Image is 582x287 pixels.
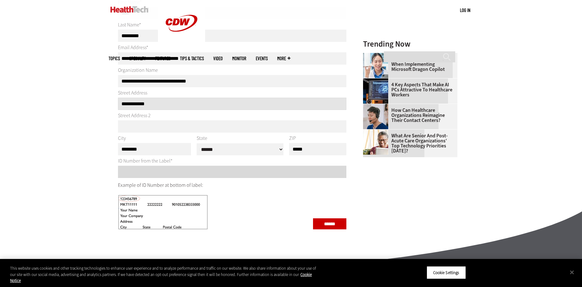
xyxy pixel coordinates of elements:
img: Healthcare contact center [363,104,388,129]
img: Desktop monitor with brain AI concept [363,78,388,104]
div: This website uses cookies and other tracking technologies to enhance user experience and to analy... [10,265,320,284]
a: Helpful Tips for Hospitals When Implementing Microsoft Dragon Copilot [363,57,454,72]
label: ZIP [289,136,346,141]
a: Video [213,56,223,61]
label: ID Number from the Label [118,158,172,164]
a: MonITor [232,56,246,61]
button: Cookie Settings [427,266,466,279]
a: How Can Healthcare Organizations Reimagine Their Contact Centers? [363,108,454,123]
button: Close [565,265,579,279]
img: Home [110,6,148,13]
label: Organization Name [118,67,158,73]
a: Desktop monitor with brain AI concept [363,78,391,83]
span: Topics [109,56,120,61]
a: Events [256,56,268,61]
a: What Are Senior and Post-Acute Care Organizations’ Top Technology Priorities [DATE]? [363,133,454,153]
a: Healthcare contact center [363,104,391,109]
a: Doctor using phone to dictate to tablet [363,53,391,58]
label: Street Address 2 [118,112,151,119]
a: Older person using tablet [363,129,391,135]
div: User menu [460,7,470,14]
span: More [277,56,290,61]
a: CDW [158,42,205,48]
a: Features [155,56,171,61]
label: Street Address [118,89,147,96]
p: Example of ID Number at bottom of label: [118,181,346,189]
span: Specialty [129,56,146,61]
a: 4 Key Aspects That Make AI PCs Attractive to Healthcare Workers [363,82,454,97]
label: City [118,136,191,141]
a: More information about your privacy [10,272,312,284]
img: Older person using tablet [363,129,388,155]
a: Log in [460,7,470,13]
img: Doctor using phone to dictate to tablet [363,53,388,78]
a: Tips & Tactics [180,56,204,61]
label: State [197,136,283,141]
